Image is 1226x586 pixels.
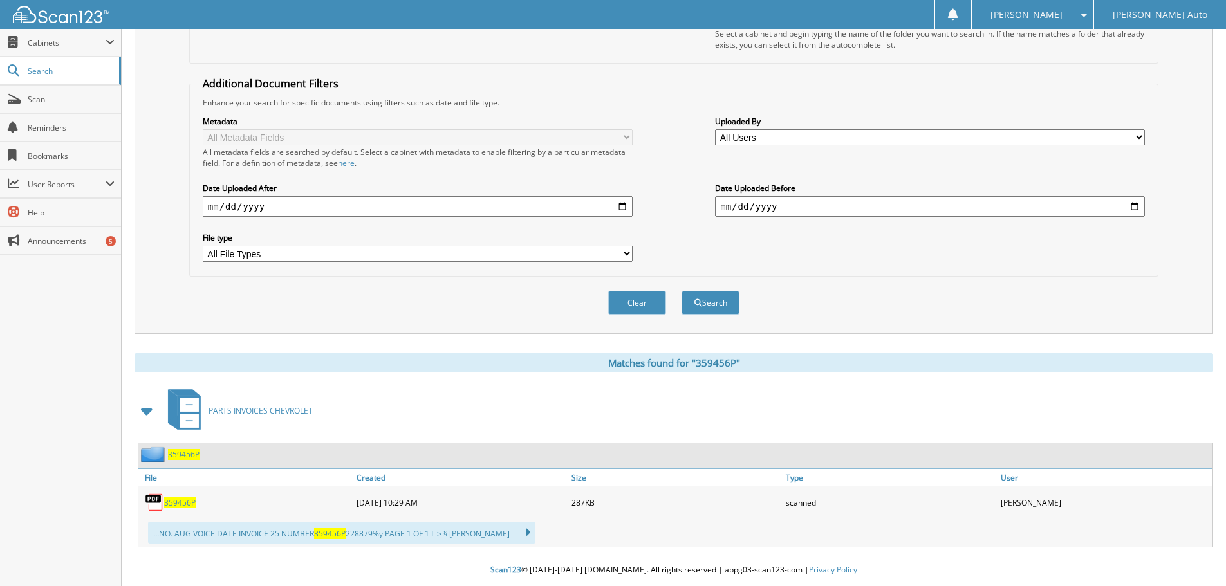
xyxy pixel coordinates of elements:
span: [PERSON_NAME] Auto [1113,11,1207,19]
a: 359456P [168,449,200,460]
span: Reminders [28,122,115,133]
div: All metadata fields are searched by default. Select a cabinet with metadata to enable filtering b... [203,147,633,169]
div: Enhance your search for specific documents using filters such as date and file type. [196,97,1151,108]
div: [DATE] 10:29 AM [353,490,568,515]
a: Type [783,469,998,486]
div: 5 [106,236,116,246]
label: Date Uploaded After [203,183,633,194]
legend: Additional Document Filters [196,77,345,91]
input: end [715,196,1145,217]
div: scanned [783,490,998,515]
input: start [203,196,633,217]
div: 287KB [568,490,783,515]
span: User Reports [28,179,106,190]
img: scan123-logo-white.svg [13,6,109,23]
button: Clear [608,291,666,315]
label: Metadata [203,116,633,127]
a: User [998,469,1212,486]
span: PARTS INVOICES CHEVROLET [209,405,313,416]
a: Size [568,469,783,486]
span: Announcements [28,235,115,246]
span: Scan [28,94,115,105]
div: Matches found for "359456P" [135,353,1213,372]
span: Cabinets [28,37,106,48]
span: [PERSON_NAME] [990,11,1063,19]
div: Select a cabinet and begin typing the name of the folder you want to search in. If the name match... [715,28,1145,50]
div: [PERSON_NAME] [998,490,1212,515]
a: Created [353,469,568,486]
img: folder2.png [141,446,168,462]
span: Scan123 [490,564,521,575]
a: PARTS INVOICES CHEVROLET [160,385,313,436]
label: Uploaded By [715,116,1145,127]
button: Search [682,291,739,315]
a: File [138,469,353,486]
div: ...NO. AUG VOICE DATE INVOICE 25 NUMBER 228879%y PAGE 1 OF 1 L > § [PERSON_NAME] [148,522,535,544]
label: Date Uploaded Before [715,183,1145,194]
a: here [338,158,355,169]
label: File type [203,232,633,243]
span: Search [28,66,113,77]
span: 359456P [314,528,346,539]
a: Privacy Policy [809,564,857,575]
span: Help [28,207,115,218]
img: PDF.png [145,493,164,512]
div: © [DATE]-[DATE] [DOMAIN_NAME]. All rights reserved | appg03-scan123-com | [122,554,1226,586]
span: Bookmarks [28,151,115,161]
a: 359456P [164,497,196,508]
